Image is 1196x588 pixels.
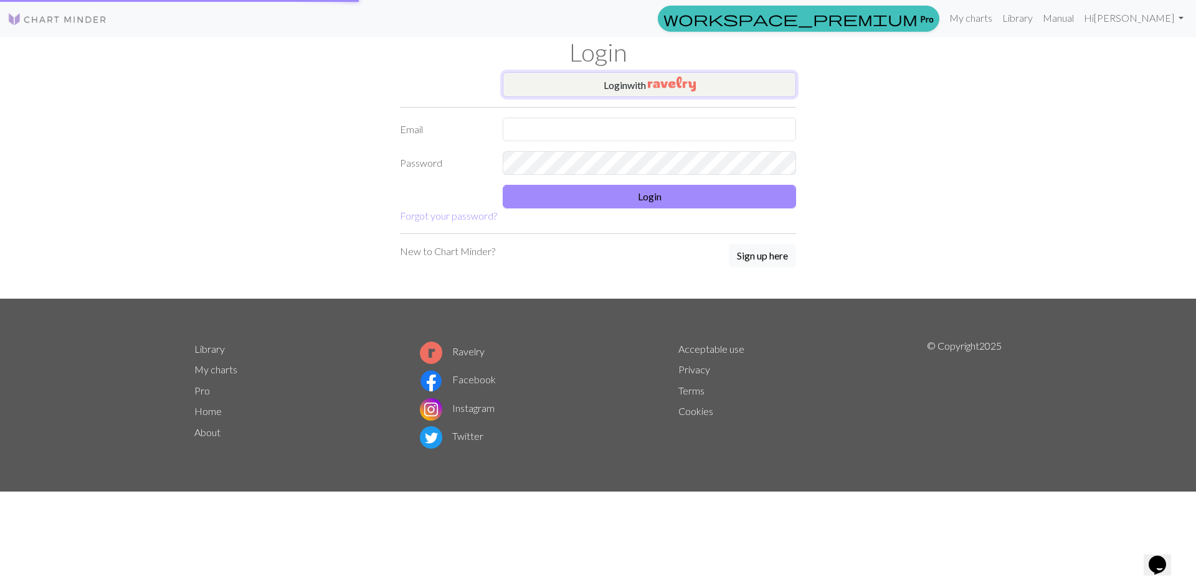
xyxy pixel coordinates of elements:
a: Library [194,343,225,355]
a: Terms [678,385,705,396]
img: Instagram logo [420,398,442,421]
img: Ravelry logo [420,342,442,364]
button: Sign up here [729,244,796,268]
iframe: chat widget [1144,538,1184,576]
a: Privacy [678,363,710,375]
a: My charts [194,363,237,375]
a: Home [194,405,222,417]
a: Twitter [420,430,483,442]
a: My charts [944,6,997,30]
p: © Copyright 2025 [927,338,1002,452]
p: New to Chart Minder? [400,244,495,259]
label: Password [392,151,495,175]
a: Sign up here [729,244,796,269]
button: Login [503,185,796,208]
a: Library [997,6,1038,30]
a: About [194,426,221,438]
a: Pro [658,6,939,32]
img: Facebook logo [420,370,442,392]
a: Cookies [678,405,713,417]
a: Ravelry [420,345,485,357]
span: workspace_premium [663,10,918,27]
label: Email [392,118,495,141]
a: Forgot your password? [400,210,497,222]
a: Instagram [420,402,495,414]
a: Pro [194,385,210,396]
a: Facebook [420,373,496,385]
img: Twitter logo [420,426,442,449]
button: Loginwith [503,72,796,97]
img: Ravelry [648,77,696,91]
h1: Login [187,37,1009,67]
a: Hi[PERSON_NAME] [1079,6,1189,30]
img: Logo [7,12,107,27]
a: Acceptable use [678,343,744,355]
a: Manual [1038,6,1079,30]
